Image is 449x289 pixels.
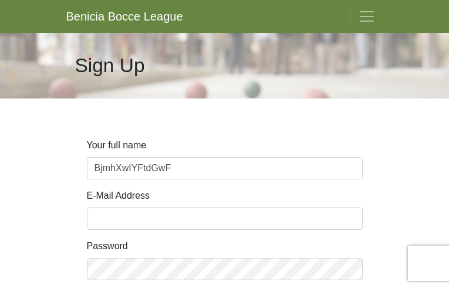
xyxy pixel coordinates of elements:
[87,239,128,253] label: Password
[87,189,150,203] label: E-Mail Address
[75,54,145,77] h1: Sign Up
[66,5,183,28] a: Benicia Bocce League
[350,5,383,28] button: Toggle navigation
[87,138,147,152] label: Your full name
